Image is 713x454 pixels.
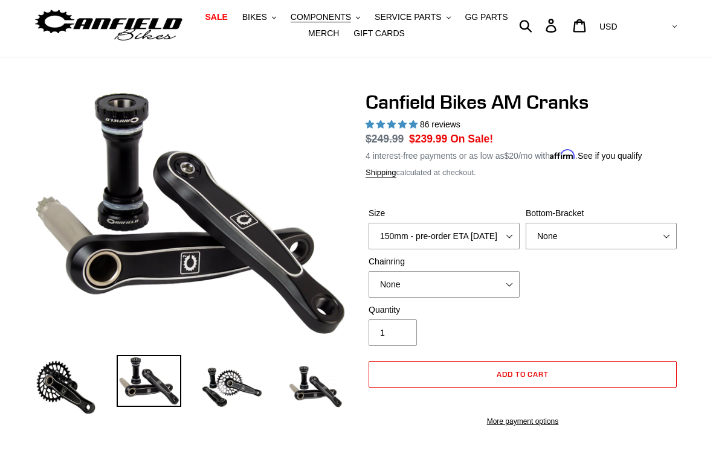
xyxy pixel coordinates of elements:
[236,10,282,26] button: BIKES
[420,120,460,130] span: 86 reviews
[205,13,227,23] span: SALE
[459,10,514,26] a: GG PARTS
[369,256,520,269] label: Chainring
[366,91,680,114] h1: Canfield Bikes AM Cranks
[347,26,411,42] a: GIFT CARDS
[369,208,520,220] label: Size
[33,7,184,45] img: Canfield Bikes
[199,356,265,421] img: Load image into Gallery viewer, Canfield Bikes AM Cranks
[117,356,182,408] img: Load image into Gallery viewer, Canfield Cranks
[33,356,98,421] img: Load image into Gallery viewer, Canfield Bikes AM Cranks
[578,152,642,161] a: See if you qualify - Learn more about Affirm Financing (opens in modal)
[285,10,366,26] button: COMPONENTS
[366,120,420,130] span: 4.97 stars
[409,133,447,145] span: $239.99
[505,152,518,161] span: $20
[291,13,351,23] span: COMPONENTS
[450,132,493,147] span: On Sale!
[366,147,642,163] p: 4 interest-free payments or as low as /mo with .
[369,362,677,388] button: Add to cart
[283,356,348,421] img: Load image into Gallery viewer, CANFIELD-AM_DH-CRANKS
[242,13,267,23] span: BIKES
[465,13,508,23] span: GG PARTS
[550,150,575,160] span: Affirm
[308,29,339,39] span: MERCH
[353,29,405,39] span: GIFT CARDS
[369,417,677,427] a: More payment options
[199,10,233,26] a: SALE
[302,26,345,42] a: MERCH
[526,208,677,220] label: Bottom-Bracket
[497,370,549,379] span: Add to cart
[366,167,680,179] div: calculated at checkout.
[366,168,396,179] a: Shipping
[375,13,441,23] span: SERVICE PARTS
[366,133,404,145] s: $249.99
[369,10,456,26] button: SERVICE PARTS
[369,304,520,317] label: Quantity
